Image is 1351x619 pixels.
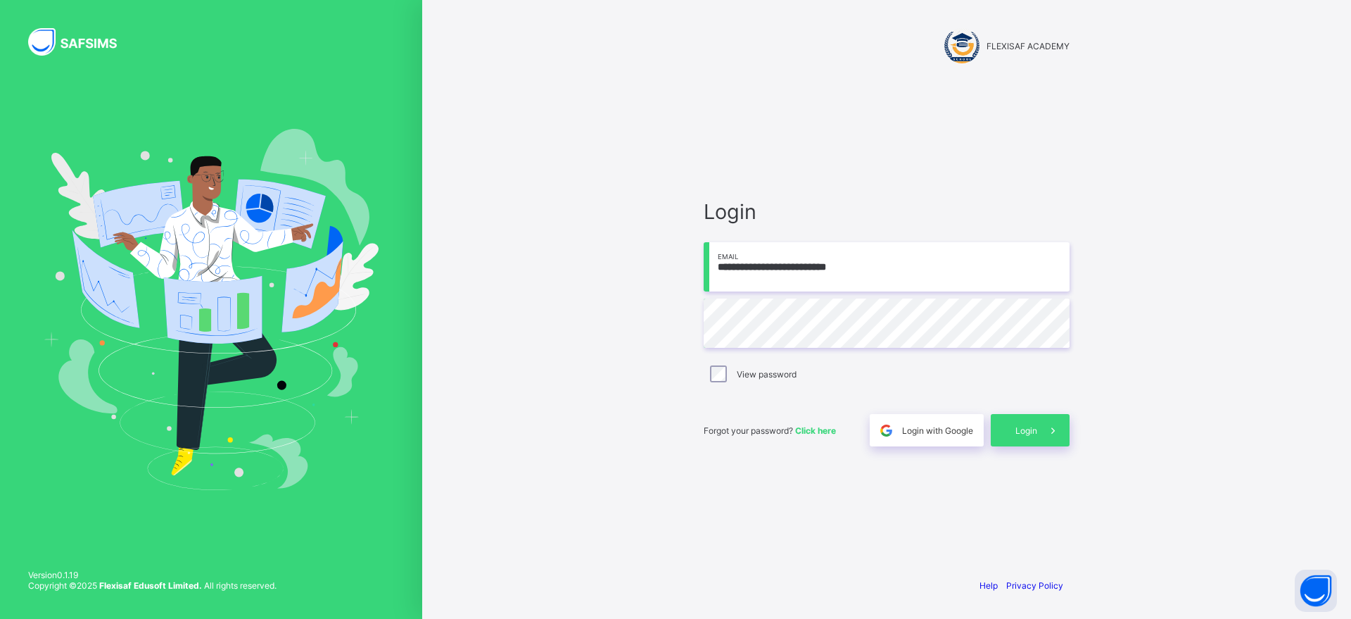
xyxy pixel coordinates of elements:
[987,41,1070,51] span: FLEXISAF ACADEMY
[1006,580,1063,591] a: Privacy Policy
[878,423,894,439] img: google.396cfc9801f0270233282035f929180a.svg
[704,425,836,436] span: Forgot your password?
[28,580,277,591] span: Copyright © 2025 All rights reserved.
[737,369,797,380] label: View password
[44,129,379,489] img: Hero Image
[795,425,836,436] a: Click here
[1015,425,1037,436] span: Login
[28,28,134,56] img: SAFSIMS Logo
[902,425,973,436] span: Login with Google
[979,580,998,591] a: Help
[1295,570,1337,612] button: Open asap
[28,570,277,580] span: Version 0.1.19
[99,580,202,591] strong: Flexisaf Edusoft Limited.
[704,199,1070,224] span: Login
